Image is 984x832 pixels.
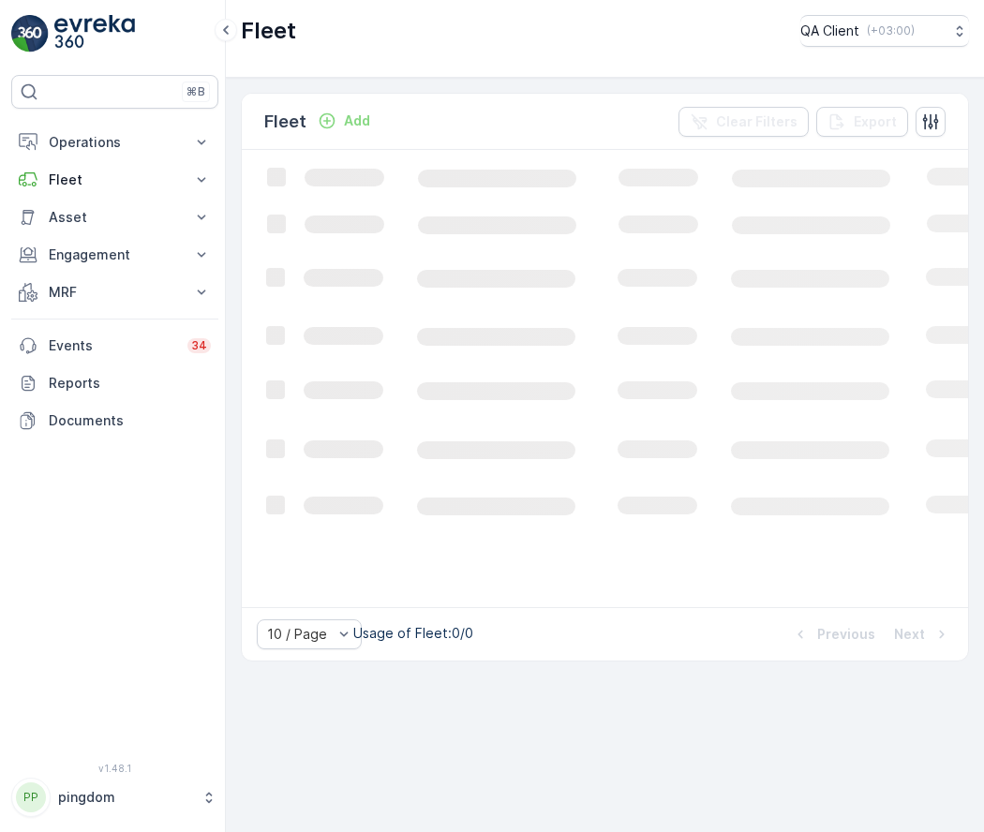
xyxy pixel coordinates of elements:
p: Fleet [241,16,296,46]
p: Clear Filters [716,112,798,131]
p: Previous [817,625,875,644]
a: Events34 [11,327,218,364]
button: Add [310,110,378,132]
button: QA Client(+03:00) [800,15,969,47]
img: logo_light-DOdMpM7g.png [54,15,135,52]
p: Operations [49,133,181,152]
button: Export [816,107,908,137]
button: Asset [11,199,218,236]
p: Documents [49,411,211,430]
p: Fleet [49,171,181,189]
p: Asset [49,208,181,227]
p: ( +03:00 ) [867,23,915,38]
button: Engagement [11,236,218,274]
p: pingdom [58,788,192,807]
p: Engagement [49,245,181,264]
button: MRF [11,274,218,311]
span: v 1.48.1 [11,763,218,774]
p: Add [344,111,370,130]
p: Usage of Fleet : 0/0 [353,624,473,643]
p: 34 [191,338,207,353]
p: Events [49,336,176,355]
button: PPpingdom [11,778,218,817]
p: Export [854,112,897,131]
p: ⌘B [186,84,205,99]
img: logo [11,15,49,52]
button: Next [892,623,953,646]
button: Previous [789,623,877,646]
button: Operations [11,124,218,161]
p: MRF [49,283,181,302]
p: QA Client [800,22,859,40]
p: Fleet [264,109,306,135]
a: Documents [11,402,218,439]
p: Reports [49,374,211,393]
a: Reports [11,364,218,402]
p: Next [894,625,925,644]
button: Fleet [11,161,218,199]
button: Clear Filters [678,107,809,137]
div: PP [16,782,46,812]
